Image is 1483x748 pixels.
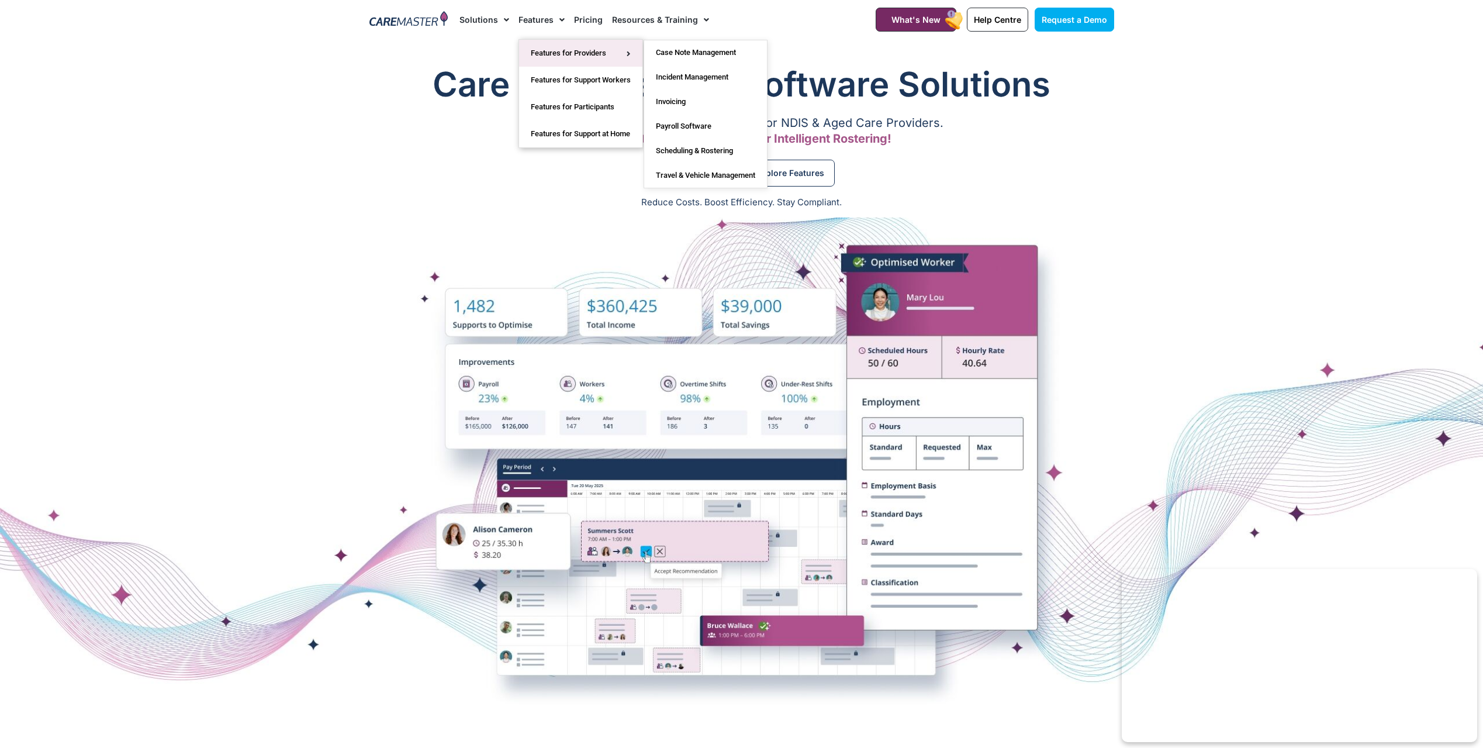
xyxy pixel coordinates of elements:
ul: Features [518,39,643,148]
ul: Features for Providers [644,40,768,188]
a: Request a Demo [1035,8,1114,32]
a: Features for Providers [519,40,642,67]
a: Features for Support Workers [519,67,642,94]
a: Case Note Management [644,40,767,65]
iframe: Popup CTA [1122,569,1477,742]
a: Travel & Vehicle Management [644,163,767,188]
a: Payroll Software [644,114,767,139]
a: Scheduling & Rostering [644,139,767,163]
a: Invoicing [644,89,767,114]
a: Features for Participants [519,94,642,120]
span: Request a Demo [1042,15,1107,25]
a: Help Centre [967,8,1028,32]
p: A Comprehensive Software Ecosystem for NDIS & Aged Care Providers. [369,119,1114,127]
a: What's New [876,8,956,32]
span: Explore Features [756,170,824,176]
span: What's New [891,15,941,25]
a: Features for Support at Home [519,120,642,147]
p: Reduce Costs. Boost Efficiency. Stay Compliant. [7,196,1476,209]
h1: Care Management Software Solutions [369,61,1114,108]
span: Help Centre [974,15,1021,25]
img: CareMaster Logo [369,11,448,29]
a: Explore Features [746,160,835,187]
a: Incident Management [644,65,767,89]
